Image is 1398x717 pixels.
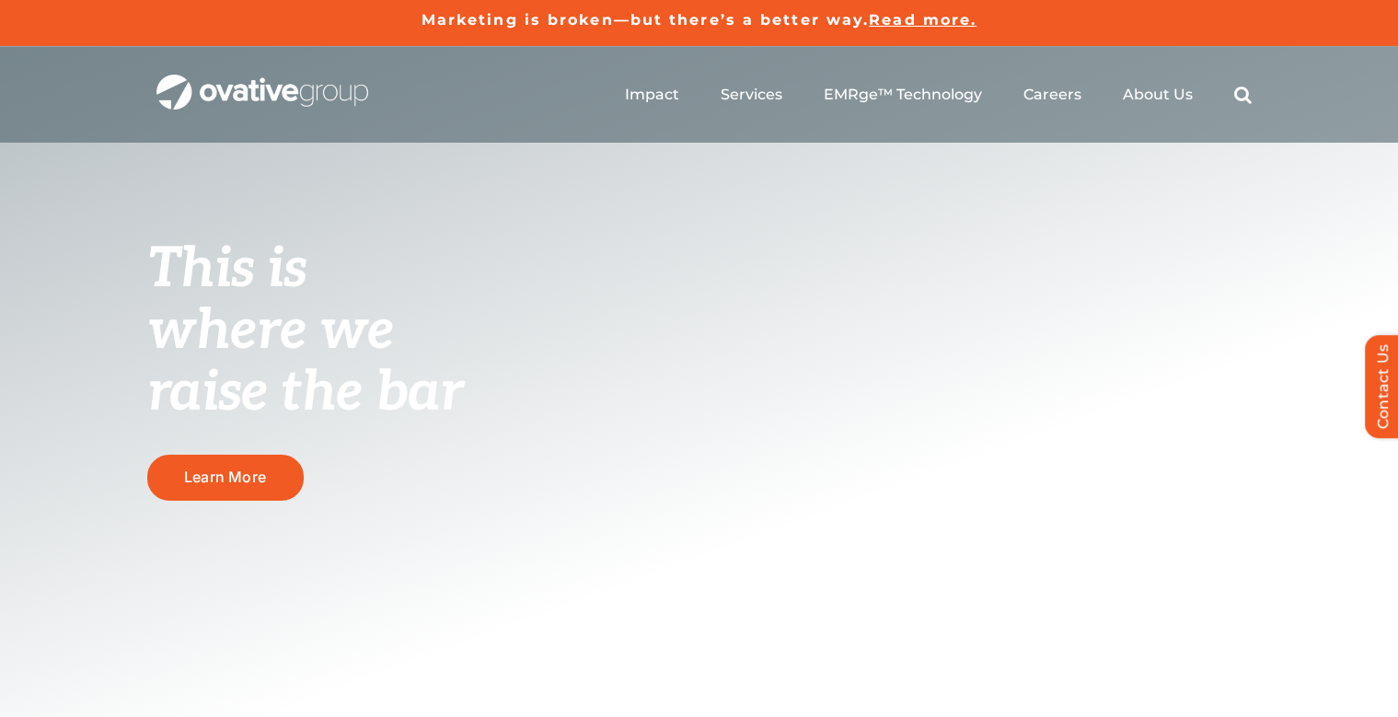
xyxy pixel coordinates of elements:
[1234,86,1252,104] a: Search
[147,237,307,303] span: This is
[721,86,782,104] a: Services
[422,11,870,29] a: Marketing is broken—but there’s a better way.
[869,11,976,29] a: Read more.
[625,86,679,104] a: Impact
[156,73,368,90] a: OG_Full_horizontal_WHT
[824,86,982,104] a: EMRge™ Technology
[147,298,463,426] span: where we raise the bar
[184,468,266,486] span: Learn More
[625,65,1252,124] nav: Menu
[1023,86,1081,104] a: Careers
[1123,86,1193,104] a: About Us
[147,455,304,500] a: Learn More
